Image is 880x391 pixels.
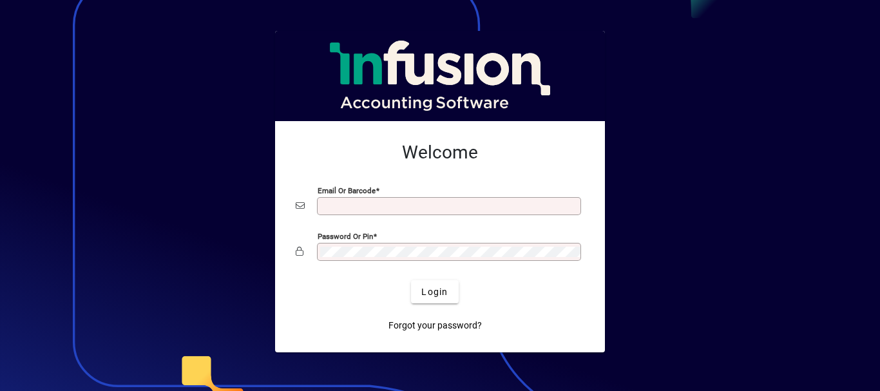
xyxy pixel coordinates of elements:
[411,280,458,303] button: Login
[318,186,376,195] mat-label: Email or Barcode
[296,142,584,164] h2: Welcome
[388,319,482,332] span: Forgot your password?
[383,314,487,337] a: Forgot your password?
[318,232,373,241] mat-label: Password or Pin
[421,285,448,299] span: Login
